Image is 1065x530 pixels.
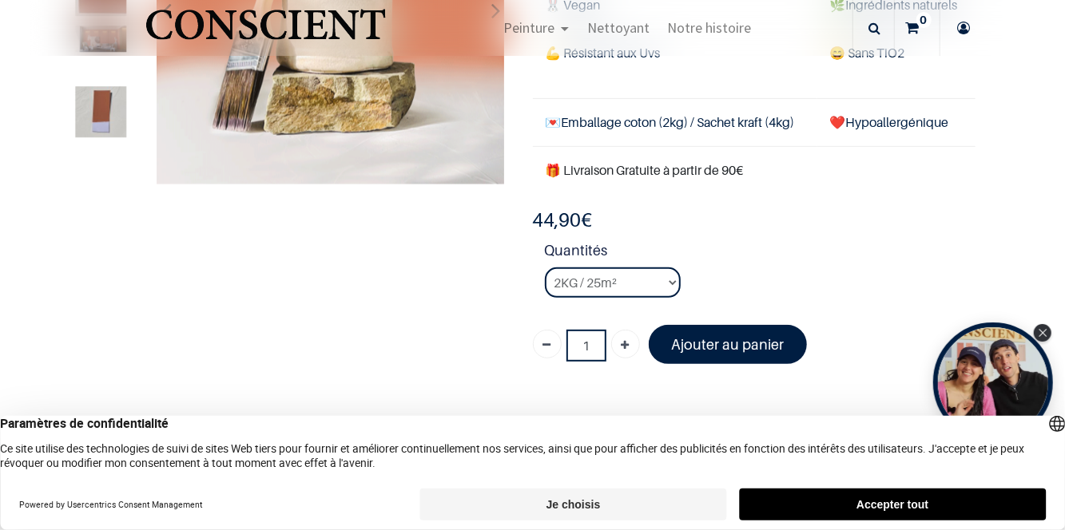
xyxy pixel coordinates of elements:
span: 💪 Résistant aux Uvs [546,45,661,61]
td: ❤️Hypoallergénique [817,99,976,147]
img: Product image [76,86,127,137]
a: Ajouter au panier [649,325,808,364]
font: 🎁 Livraison Gratuite à partir de 90€ [546,162,744,178]
font: Ajouter au panier [671,336,784,353]
div: Close Tolstoy widget [1034,324,1051,342]
span: 44,90 [533,208,582,231]
span: Peinture [503,18,554,37]
div: Open Tolstoy [933,322,1053,442]
td: Emballage coton (2kg) / Sachet kraft (4kg) [533,99,817,147]
span: 💌 [546,114,562,130]
a: Supprimer [533,330,562,358]
td: ans TiO2 [817,29,976,98]
span: Notre histoire [667,18,751,37]
strong: Quantités [545,239,976,267]
div: Open Tolstoy widget [933,322,1053,442]
span: 😄 S [830,45,856,61]
b: € [533,208,593,231]
div: Tolstoy bubble widget [933,322,1053,442]
sup: 0 [916,12,932,28]
span: Nettoyant [587,18,650,37]
a: Ajouter [611,330,640,358]
button: Open chat widget [14,14,62,61]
